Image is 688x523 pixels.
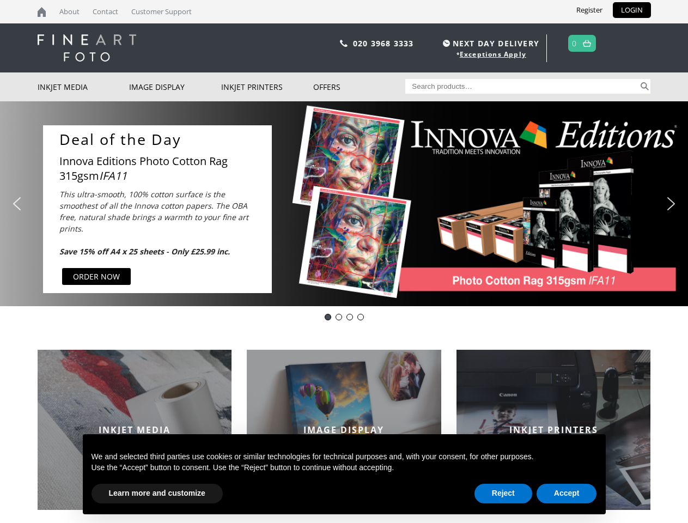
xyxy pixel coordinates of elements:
[38,34,136,62] img: logo-white.svg
[537,484,597,503] button: Accept
[456,424,651,436] h2: INKJET PRINTERS
[322,312,366,323] div: Choose slide to display.
[353,38,414,48] a: 020 3968 3333
[221,72,313,101] a: Inkjet Printers
[440,37,539,50] span: NEXT DAY DELIVERY
[572,35,577,51] a: 0
[357,314,364,320] div: DOTWEEK- IFA39
[59,154,266,183] a: Innova Editions Photo Cotton Rag 315gsmIFA11
[583,40,591,47] img: basket.svg
[346,314,353,320] div: pinch book
[129,72,221,101] a: Image Display
[662,195,680,212] img: next arrow
[59,131,266,148] a: Deal of the Day
[405,79,638,94] input: Search products…
[92,452,597,463] p: We and selected third parties use cookies or similar technologies for technical purposes and, wit...
[62,268,131,285] a: ORDER NOW
[92,484,223,503] button: Learn more and customize
[443,40,450,47] img: time.svg
[613,2,651,18] a: LOGIN
[638,79,651,94] button: Search
[336,314,342,320] div: Innova-general
[247,424,441,436] h2: IMAGE DISPLAY
[99,168,127,183] i: IFA11
[43,125,272,293] div: Deal of the DayInnova Editions Photo Cotton Rag 315gsmIFA11This ultra-smooth, 100% cotton surface...
[92,463,597,473] p: Use the “Accept” button to consent. Use the “Reject” button to continue without accepting.
[38,424,232,436] h2: INKJET MEDIA
[460,50,526,59] a: Exceptions Apply
[325,314,331,320] div: DOTD IFA11
[38,72,130,101] a: Inkjet Media
[313,72,405,101] a: Offers
[59,189,248,257] i: This ultra-smooth, 100% cotton surface is the smoothest of all the Innova cotton papers. The OBA ...
[73,271,120,282] div: ORDER NOW
[59,246,230,257] b: Save 15% off A4 x 25 sheets - Only £25.99 inc.
[8,195,26,212] img: previous arrow
[340,40,348,47] img: phone.svg
[474,484,532,503] button: Reject
[568,2,611,18] a: Register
